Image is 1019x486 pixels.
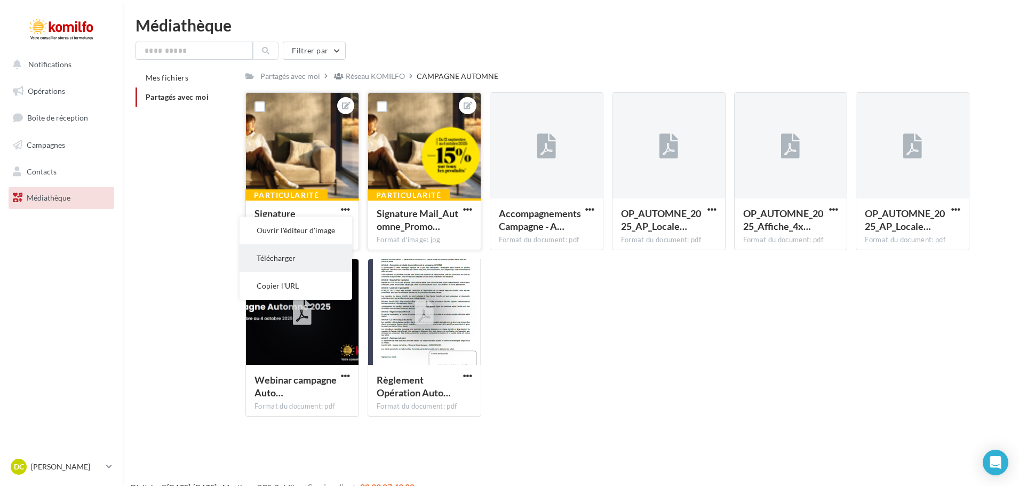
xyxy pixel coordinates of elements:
span: OP_AUTOMNE_2025_Affiche_4x3_HD [743,208,823,232]
span: Signature Mail_Automne 25_3681x1121 [254,208,332,232]
span: Règlement Opération Automne 2025 [377,374,451,399]
div: Format du document: pdf [743,235,839,245]
div: CAMPAGNE AUTOMNE [417,71,498,82]
div: Particularité [245,189,328,201]
div: Réseau KOMILFO [346,71,405,82]
span: AccompagnementsCampagne - Automne 2025 [499,208,581,232]
span: DC [14,461,24,472]
div: Format d'image: jpg [377,235,472,245]
button: Notifications [6,53,112,76]
div: Particularité [368,189,450,201]
div: Open Intercom Messenger [983,450,1008,475]
a: Campagnes [6,134,116,156]
a: DC [PERSON_NAME] [9,457,114,477]
span: Boîte de réception [27,113,88,122]
div: Médiathèque [136,17,1006,33]
button: Copier l'URL [240,272,352,300]
span: Opérations [28,86,65,95]
span: Médiathèque [27,193,70,202]
p: [PERSON_NAME] [31,461,102,472]
span: OP_AUTOMNE_2025_AP_Locale_A4_Paysage_HD [865,208,945,232]
button: Ouvrir l'éditeur d'image [240,217,352,244]
span: Notifications [28,60,71,69]
button: Télécharger [240,244,352,272]
span: Campagnes [27,140,65,149]
div: Format du document: pdf [621,235,717,245]
div: Partagés avec moi [260,71,320,82]
div: Format du document: pdf [865,235,960,245]
div: Format du document: pdf [499,235,594,245]
button: Filtrer par [283,42,346,60]
span: Webinar campagne Automne 25 V2 [254,374,337,399]
a: Contacts [6,161,116,183]
a: Médiathèque [6,187,116,209]
span: Contacts [27,166,57,176]
span: OP_AUTOMNE_2025_AP_Locale_A4_Portrait_HD [621,208,701,232]
div: Format du document: pdf [377,402,472,411]
span: Mes fichiers [146,73,188,82]
div: Format du document: pdf [254,402,350,411]
a: Boîte de réception [6,106,116,129]
a: Opérations [6,80,116,102]
span: Partagés avec moi [146,92,209,101]
span: Signature Mail_Automne_Promo 25_3681x1121 [377,208,458,232]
